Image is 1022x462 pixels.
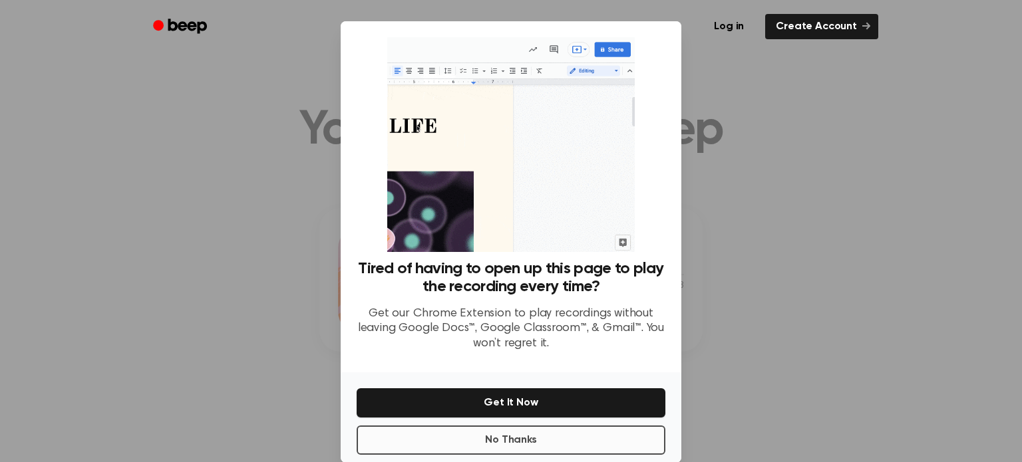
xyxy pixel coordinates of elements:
[701,11,757,42] a: Log in
[357,306,665,352] p: Get our Chrome Extension to play recordings without leaving Google Docs™, Google Classroom™, & Gm...
[357,388,665,417] button: Get It Now
[357,260,665,296] h3: Tired of having to open up this page to play the recording every time?
[765,14,878,39] a: Create Account
[144,14,219,40] a: Beep
[387,37,634,252] img: Beep extension in action
[357,425,665,455] button: No Thanks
